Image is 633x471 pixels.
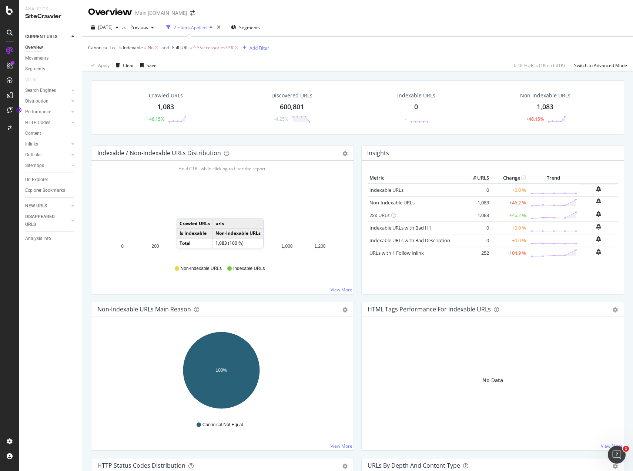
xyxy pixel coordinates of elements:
span: Full URL [172,44,188,51]
a: Indexable URLs with Bad H1 [369,224,431,231]
a: Search Engines [25,87,69,94]
div: Movements [25,54,48,62]
span: = [190,44,192,51]
div: Tooltip anchor [16,107,22,113]
button: Clear [113,59,134,71]
div: Crawled URLs [149,92,183,99]
td: +0.0 % [491,184,528,197]
text: 1,200 [314,244,325,249]
div: 2 Filters Applied [174,24,207,31]
div: Visits [25,76,36,84]
a: NEW URLS [25,202,69,210]
div: bell-plus [596,186,601,192]
span: Canonical Not Equal [202,422,243,428]
span: Non-Indexable URLs [181,265,222,272]
div: gear [613,307,618,313]
div: bell-plus [596,211,601,217]
td: urls [213,219,264,228]
a: Non-Indexable URLs [369,199,415,206]
svg: A chart. [97,329,345,415]
div: bell-plus [596,224,601,230]
div: - [405,116,406,122]
div: CURRENT URLS [25,33,57,41]
th: # URLS [461,173,491,184]
div: gear [342,307,348,313]
button: Previous [127,21,157,33]
div: HTTP Codes [25,119,50,127]
a: Inlinks [25,140,69,148]
span: Indexable URLs [233,265,265,272]
text: 200 [151,244,159,249]
div: Segments [25,65,45,73]
td: 0 [461,184,491,197]
td: +46.2 % [491,209,528,221]
div: SiteCrawler [25,12,76,21]
span: Segments [239,24,260,31]
a: Movements [25,54,77,62]
a: DISAPPEARED URLS [25,213,69,228]
div: 600,801 [280,102,304,112]
a: Sitemaps [25,162,69,170]
span: 1 [623,446,629,452]
div: +46.15% [526,116,544,122]
th: Trend [528,173,579,184]
button: Switch to Advanced Mode [571,59,627,71]
th: Change [491,173,528,184]
div: Discovered URLs [271,92,312,99]
a: Indexable URLs with Bad Description [369,237,450,244]
div: No Data [482,377,503,384]
div: Distribution [25,97,48,105]
button: Segments [228,21,263,33]
a: CURRENT URLS [25,33,69,41]
button: Save [137,59,157,71]
div: URLs by Depth and Content Type [368,462,460,469]
text: 1,000 [281,244,292,249]
button: 2 Filters Applied [163,21,215,33]
div: Analytics [25,6,76,12]
a: Overview [25,44,77,51]
td: Total [177,238,213,248]
div: arrow-right-arrow-left [190,10,195,16]
div: +46.15% [147,116,164,122]
span: vs [121,24,127,30]
div: bell-plus [596,236,601,242]
span: No [148,43,154,53]
span: Canonical To - Is Indexable [88,44,143,51]
div: Non-Indexable URLs Main Reason [97,305,191,313]
div: DISAPPEARED URLS [25,213,63,228]
a: HTTP Codes [25,119,69,127]
td: 0 [461,221,491,234]
div: times [215,24,222,31]
div: gear [342,151,348,156]
div: gear [613,464,618,469]
a: Explorer Bookmarks [25,187,77,194]
div: Analysis Info [25,235,51,243]
span: Previous [127,24,148,30]
text: 600 [217,244,225,249]
th: Metric [368,173,461,184]
div: HTML Tags Performance for Indexable URLs [368,305,491,313]
button: and [161,44,169,51]
div: Non-Indexable URLs [520,92,570,99]
div: gear [342,464,348,469]
svg: A chart. [97,173,345,258]
a: Indexable URLs [369,187,403,193]
td: +104.9 % [491,247,528,259]
div: -4.25% [274,116,288,122]
h4: Insights [367,148,389,158]
div: Clear [123,62,134,69]
div: NEW URLS [25,202,47,210]
div: Overview [25,44,43,51]
div: Main [DOMAIN_NAME] [135,9,187,17]
div: 0 [414,102,418,112]
span: 2025 Aug. 31st [98,24,113,30]
td: +0.0 % [491,221,528,234]
a: Outlinks [25,151,69,159]
span: ^.*/accessories/.*$ [193,43,233,53]
a: Url Explorer [25,176,77,184]
div: Sitemaps [25,162,44,170]
text: 400 [184,244,192,249]
button: Apply [88,59,110,71]
td: 1,083 (100 %) [213,238,264,248]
